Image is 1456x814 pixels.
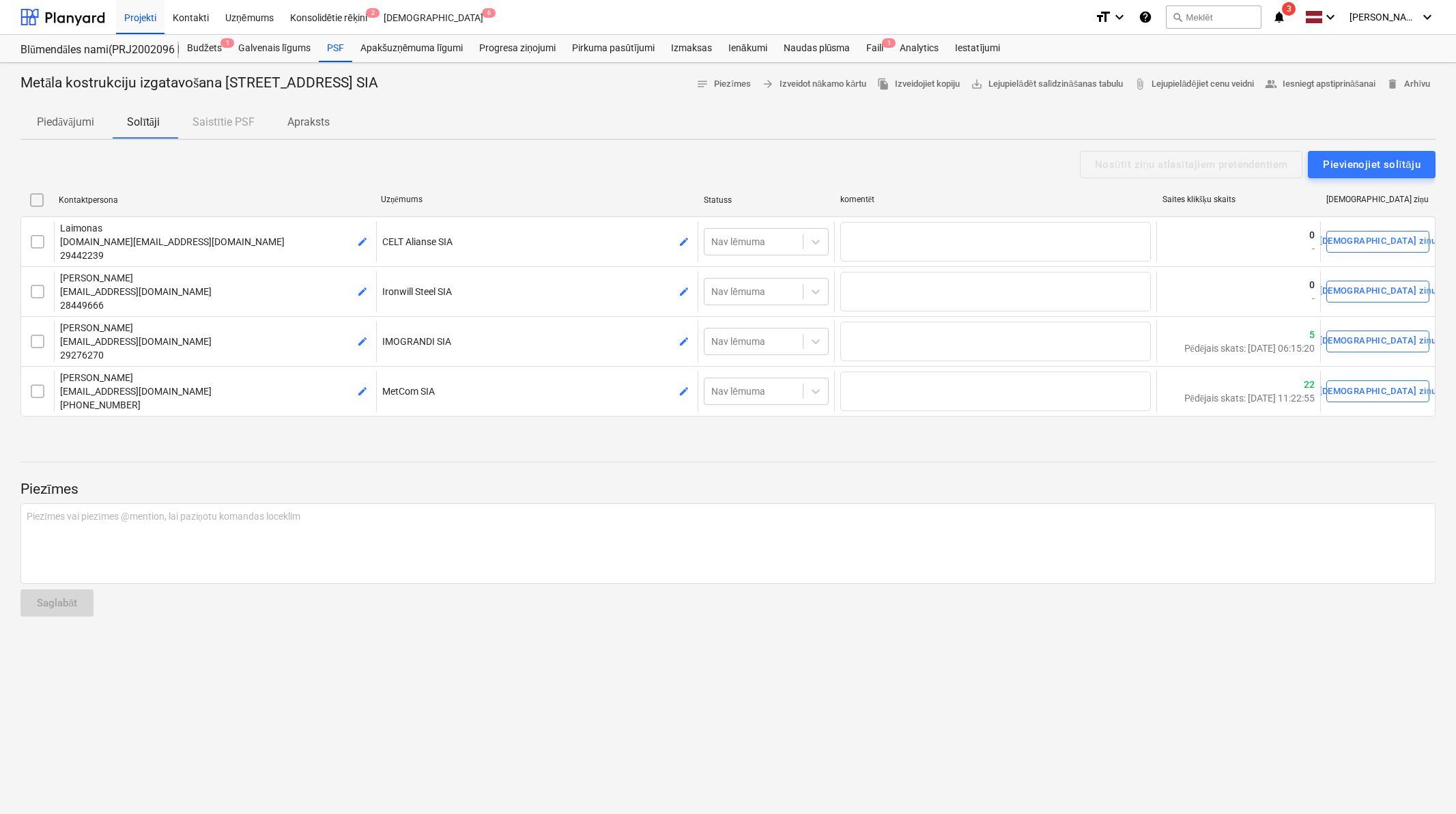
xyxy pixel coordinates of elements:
a: Iestatījumi [947,35,1008,62]
p: Piezīmes [20,480,1436,499]
div: Progresa ziņojumi [471,35,564,62]
p: 22 [1184,378,1315,391]
span: search [1172,12,1183,23]
div: PSF [319,35,352,62]
i: format_size [1095,9,1111,25]
p: CELT Alianse SIA [382,235,693,249]
a: Faili1 [858,35,891,62]
span: notes [696,78,709,90]
div: Pievienojiet solītāju [1323,156,1421,173]
button: Izveidojiet kopiju [872,74,965,95]
p: 29442239 [60,249,371,262]
p: 5 [1184,328,1315,341]
a: Budžets1 [179,35,230,62]
i: keyboard_arrow_down [1322,9,1339,25]
i: Zināšanu pamats [1139,9,1152,25]
a: Naudas plūsma [775,35,859,62]
span: arrow_forward [762,78,774,90]
a: Apakšuzņēmuma līgumi [352,35,471,62]
span: Piezīmes [696,76,751,92]
p: Metāla kostrukciju izgatavošana [STREET_ADDRESS] SIA [20,74,379,93]
a: Analytics [891,35,947,62]
p: MetCom SIA [382,384,693,398]
div: Kontaktpersona [59,195,370,205]
span: [PERSON_NAME] [1350,12,1418,23]
div: Uzņēmums [381,195,692,205]
div: Budžets [179,35,230,62]
span: edit [679,386,689,397]
span: [EMAIL_ADDRESS][DOMAIN_NAME] [60,386,212,397]
span: 1 [220,38,234,48]
p: Laimonas [60,221,371,235]
span: attach_file [1134,78,1146,90]
button: Meklēt [1166,5,1261,29]
p: Piedāvājumi [37,114,94,130]
div: Statuss [704,195,829,205]
p: Pēdējais skats: [DATE] 06:15:20 [1184,341,1315,355]
span: Lejupielādējiet cenu veidni [1134,76,1253,92]
p: Solītāji [127,114,160,130]
span: 6 [482,8,496,18]
button: Piezīmes [691,74,756,95]
div: Faili [858,35,891,62]
div: [DEMOGRAPHIC_DATA] ziņu [1319,384,1437,399]
span: delete [1386,78,1399,90]
span: Izveidot nākamo kārtu [762,76,866,92]
span: [EMAIL_ADDRESS][DOMAIN_NAME] [60,336,212,347]
span: edit [357,386,368,397]
button: [DEMOGRAPHIC_DATA] ziņu [1326,281,1429,303]
a: Lejupielādēt salīdzināšanas tabulu [965,74,1128,95]
span: [EMAIL_ADDRESS][DOMAIN_NAME] [60,286,212,297]
span: 2 [366,8,380,18]
p: Pēdējais skats: [DATE] 11:22:55 [1184,391,1315,405]
i: keyboard_arrow_down [1419,9,1436,25]
span: edit [679,236,689,247]
i: keyboard_arrow_down [1111,9,1128,25]
p: - [1309,292,1315,305]
div: [DEMOGRAPHIC_DATA] ziņu [1319,283,1437,299]
p: 0 [1309,228,1315,242]
p: [PERSON_NAME] [60,371,371,384]
a: Izmaksas [663,35,720,62]
div: Blūmendāles nami(PRJ2002096 Prūšu 3 kārta) - 2601984 [20,43,162,57]
a: Galvenais līgums [230,35,319,62]
p: 0 [1309,278,1315,292]
a: Lejupielādējiet cenu veidni [1128,74,1259,95]
button: [DEMOGRAPHIC_DATA] ziņu [1326,231,1429,253]
span: edit [357,286,368,297]
div: [DEMOGRAPHIC_DATA] ziņu [1319,234,1437,249]
div: komentēt [840,195,1152,205]
p: Ironwill Steel SIA [382,285,693,298]
span: edit [679,286,689,297]
p: Apraksts [287,114,330,130]
a: Ienākumi [720,35,775,62]
button: Arhīvu [1381,74,1436,95]
p: 29276270 [60,348,371,362]
div: [DEMOGRAPHIC_DATA] ziņu [1319,333,1437,349]
span: Iesniegt apstiprināšanai [1265,76,1376,92]
i: notifications [1272,9,1286,25]
span: 1 [882,38,896,48]
span: edit [679,336,689,347]
iframe: Chat Widget [1388,748,1456,814]
button: [DEMOGRAPHIC_DATA] ziņu [1326,331,1429,352]
button: [DEMOGRAPHIC_DATA] ziņu [1326,380,1429,402]
span: Arhīvu [1386,76,1430,92]
div: Saites klikšķu skaits [1162,195,1315,205]
p: [PHONE_NUMBER] [60,398,371,412]
span: file_copy [877,78,889,90]
span: edit [357,336,368,347]
p: 28449666 [60,298,371,312]
button: Pievienojiet solītāju [1308,151,1436,178]
button: Izveidot nākamo kārtu [756,74,872,95]
button: Iesniegt apstiprināšanai [1259,74,1382,95]
a: Pirkuma pasūtījumi [564,35,663,62]
span: Izveidojiet kopiju [877,76,960,92]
